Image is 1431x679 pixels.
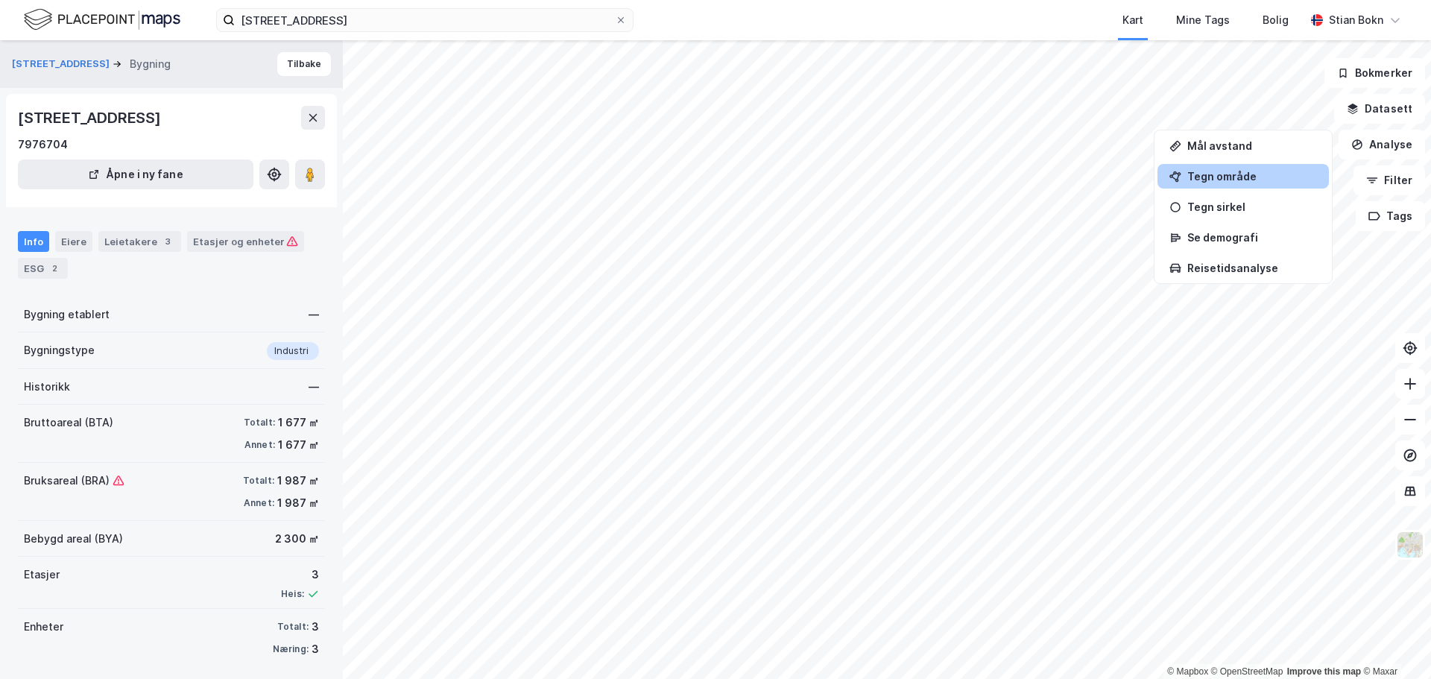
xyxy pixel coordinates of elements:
[1176,11,1230,29] div: Mine Tags
[312,618,319,636] div: 3
[24,341,95,359] div: Bygningstype
[1187,231,1317,244] div: Se demografi
[1329,11,1383,29] div: Stian Bokn
[1263,11,1289,29] div: Bolig
[309,306,319,323] div: —
[277,621,309,633] div: Totalt:
[24,7,180,33] img: logo.f888ab2527a4732fd821a326f86c7f29.svg
[281,588,304,600] div: Heis:
[278,414,319,432] div: 1 677 ㎡
[1187,170,1317,183] div: Tegn område
[1211,666,1283,677] a: OpenStreetMap
[1324,58,1425,88] button: Bokmerker
[1187,139,1317,152] div: Mål avstand
[24,530,123,548] div: Bebygd areal (BYA)
[18,106,164,130] div: [STREET_ADDRESS]
[1339,130,1425,160] button: Analyse
[18,136,68,154] div: 7976704
[244,497,274,509] div: Annet:
[244,417,275,429] div: Totalt:
[24,306,110,323] div: Bygning etablert
[312,640,319,658] div: 3
[18,160,253,189] button: Åpne i ny fane
[277,494,319,512] div: 1 987 ㎡
[12,57,113,72] button: [STREET_ADDRESS]
[1356,607,1431,679] iframe: Chat Widget
[24,378,70,396] div: Historikk
[1167,666,1208,677] a: Mapbox
[55,231,92,252] div: Eiere
[1122,11,1143,29] div: Kart
[235,9,615,31] input: Søk på adresse, matrikkel, gårdeiere, leietakere eller personer
[24,472,124,490] div: Bruksareal (BRA)
[24,414,113,432] div: Bruttoareal (BTA)
[24,566,60,584] div: Etasjer
[281,566,319,584] div: 3
[1287,666,1361,677] a: Improve this map
[1334,94,1425,124] button: Datasett
[1356,201,1425,231] button: Tags
[18,231,49,252] div: Info
[18,258,68,279] div: ESG
[277,52,331,76] button: Tilbake
[160,234,175,249] div: 3
[98,231,181,252] div: Leietakere
[243,475,274,487] div: Totalt:
[130,55,171,73] div: Bygning
[244,439,275,451] div: Annet:
[275,530,319,548] div: 2 300 ㎡
[273,643,309,655] div: Næring:
[1187,200,1317,213] div: Tegn sirkel
[277,472,319,490] div: 1 987 ㎡
[24,618,63,636] div: Enheter
[1396,531,1424,559] img: Z
[193,235,298,248] div: Etasjer og enheter
[1356,607,1431,679] div: Kontrollprogram for chat
[1187,262,1317,274] div: Reisetidsanalyse
[47,261,62,276] div: 2
[1353,165,1425,195] button: Filter
[309,378,319,396] div: —
[278,436,319,454] div: 1 677 ㎡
